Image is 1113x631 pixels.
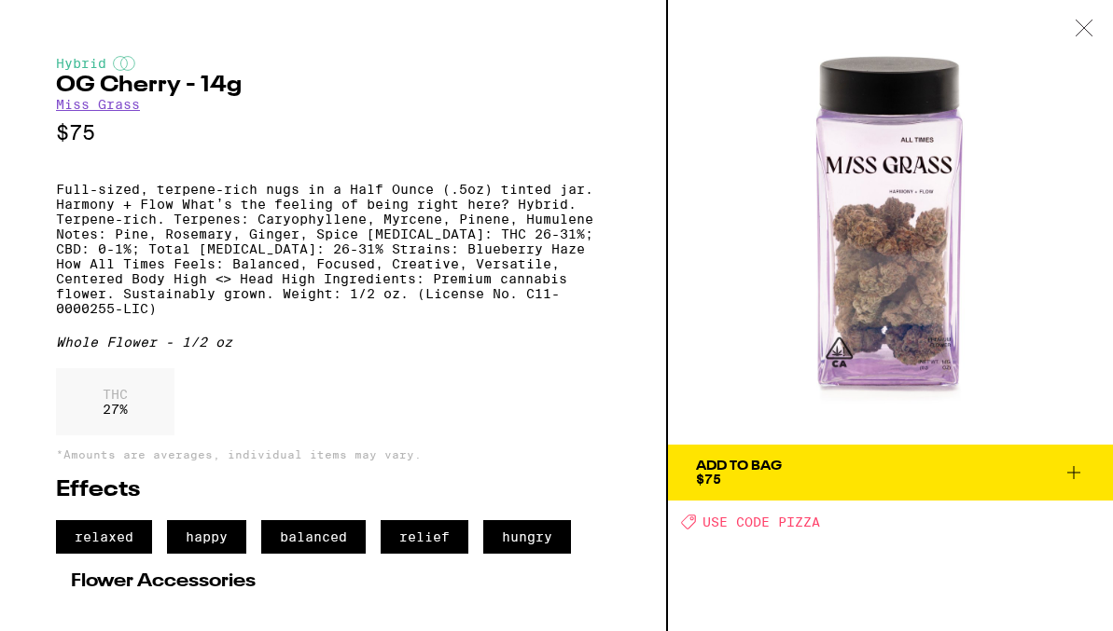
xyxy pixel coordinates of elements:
div: 27 % [56,368,174,435]
div: Hybrid [56,56,610,71]
p: *Amounts are averages, individual items may vary. [56,448,610,460]
span: USE CODE PIZZA [703,514,820,529]
span: happy [167,520,246,554]
div: Whole Flower - 1/2 oz [56,335,610,350]
div: Add To Bag [696,460,782,473]
p: $75 [56,121,610,144]
span: balanced [261,520,366,554]
p: Full-sized, terpene-rich nugs in a Half Ounce (.5oz) tinted jar. Harmony + Flow What’s the feelin... [56,182,610,316]
span: $75 [696,472,721,487]
p: THC [103,387,128,402]
button: Add To Bag$75 [668,445,1113,501]
span: hungry [483,520,571,554]
h2: Effects [56,479,610,501]
img: hybridColor.svg [113,56,135,71]
h2: Flower Accessories [71,572,595,591]
span: relaxed [56,520,152,554]
h2: OG Cherry - 14g [56,75,610,97]
a: Miss Grass [56,97,140,112]
span: relief [381,520,468,554]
